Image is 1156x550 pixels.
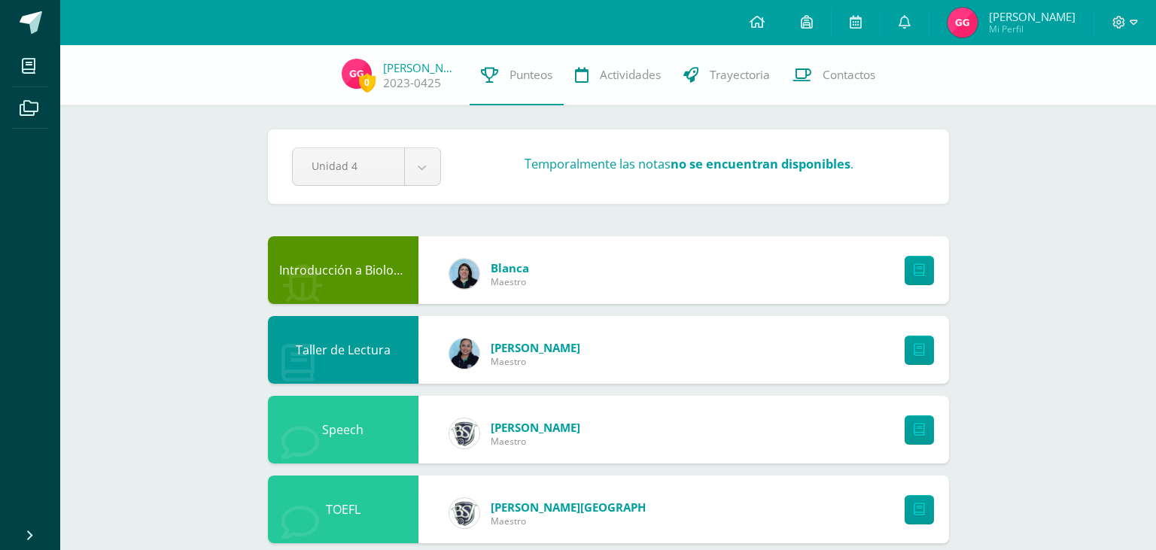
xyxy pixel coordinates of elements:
span: [PERSON_NAME] [989,9,1075,24]
h3: Temporalmente las notas . [525,155,853,172]
img: 28d94dd0c1ddc4cc68c2d32980247219.png [342,59,372,89]
span: Contactos [823,67,875,83]
div: Taller de Lectura [268,316,418,384]
span: 0 [359,73,376,92]
a: Unidad 4 [293,148,440,185]
img: cf0f0e80ae19a2adee6cb261b32f5f36.png [449,418,479,448]
a: [PERSON_NAME] [491,340,580,355]
span: Actividades [600,67,661,83]
div: Speech [268,396,418,463]
span: Maestro [491,435,580,448]
a: Contactos [781,45,887,105]
a: Actividades [564,45,672,105]
span: Unidad 4 [312,148,385,184]
a: Trayectoria [672,45,781,105]
span: Maestro [491,275,529,288]
strong: no se encuentran disponibles [671,155,850,172]
img: 6df1b4a1ab8e0111982930b53d21c0fa.png [449,259,479,289]
a: Blanca [491,260,529,275]
a: Punteos [470,45,564,105]
a: [PERSON_NAME][GEOGRAPHIC_DATA] [491,500,671,515]
a: 2023-0425 [383,75,441,91]
a: [PERSON_NAME] [491,420,580,435]
img: 16c3d0cd5e8cae4aecb86a0a5c6f5782.png [449,498,479,528]
span: Punteos [510,67,552,83]
span: Mi Perfil [989,23,1075,35]
div: TOEFL [268,476,418,543]
span: Maestro [491,355,580,368]
img: 28d94dd0c1ddc4cc68c2d32980247219.png [948,8,978,38]
a: [PERSON_NAME] [383,60,458,75]
span: Trayectoria [710,67,770,83]
img: 9587b11a6988a136ca9b298a8eab0d3f.png [449,339,479,369]
div: Introducción a Biología [268,236,418,304]
span: Maestro [491,515,671,527]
